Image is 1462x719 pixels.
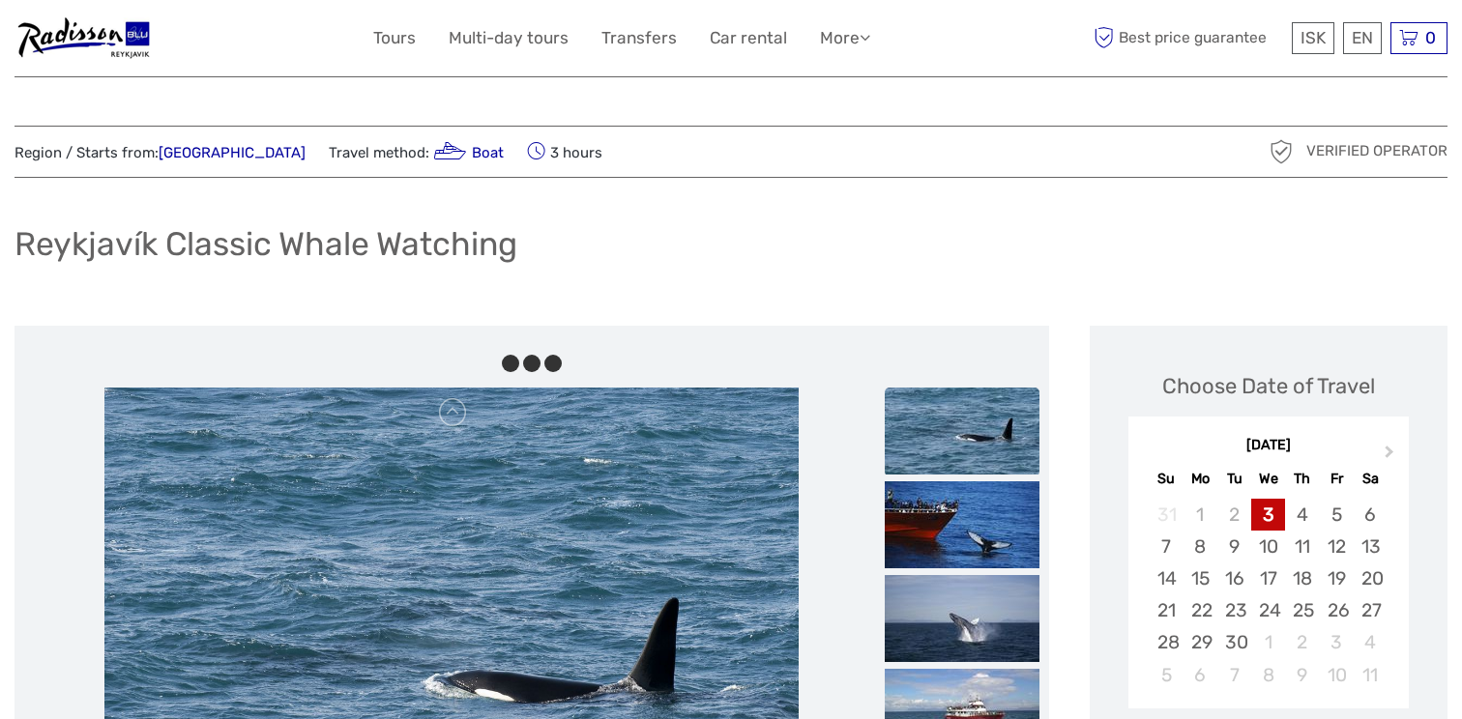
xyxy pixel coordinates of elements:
[1285,594,1319,626] div: Choose Thursday, September 25th, 2025
[1266,136,1297,167] img: verified_operator_grey_128.png
[1320,626,1354,658] div: Choose Friday, October 3rd, 2025
[1251,531,1285,562] div: Choose Wednesday, September 10th, 2025
[1217,659,1251,691] div: Choose Tuesday, October 7th, 2025
[1354,626,1388,658] div: Choose Saturday, October 4th, 2025
[1251,499,1285,531] div: Choose Wednesday, September 3rd, 2025
[1217,499,1251,531] div: Not available Tuesday, September 2nd, 2025
[1184,562,1217,594] div: Choose Monday, September 15th, 2025
[1184,626,1217,658] div: Choose Monday, September 29th, 2025
[449,24,569,52] a: Multi-day tours
[1251,594,1285,626] div: Choose Wednesday, September 24th, 2025
[1184,499,1217,531] div: Not available Monday, September 1st, 2025
[1184,531,1217,562] div: Choose Monday, September 8th, 2025
[1251,659,1285,691] div: Choose Wednesday, October 8th, 2025
[1184,466,1217,492] div: Mo
[1162,371,1375,401] div: Choose Date of Travel
[1251,466,1285,492] div: We
[1285,499,1319,531] div: Choose Thursday, September 4th, 2025
[159,144,306,161] a: [GEOGRAPHIC_DATA]
[1376,441,1407,472] button: Next Month
[601,24,677,52] a: Transfers
[1134,499,1403,691] div: month 2025-09
[1354,562,1388,594] div: Choose Saturday, September 20th, 2025
[1217,594,1251,626] div: Choose Tuesday, September 23rd, 2025
[1320,594,1354,626] div: Choose Friday, September 26th, 2025
[1354,531,1388,562] div: Choose Saturday, September 13th, 2025
[1320,499,1354,531] div: Choose Friday, September 5th, 2025
[1251,626,1285,658] div: Choose Wednesday, October 1st, 2025
[1217,626,1251,658] div: Choose Tuesday, September 30th, 2025
[1354,466,1388,492] div: Sa
[15,14,152,62] img: 344-13b1ddd5-6d03-4bc9-8ab7-46461a61a986_logo_small.jpg
[1150,562,1184,594] div: Choose Sunday, September 14th, 2025
[1090,22,1288,54] span: Best price guarantee
[1285,531,1319,562] div: Choose Thursday, September 11th, 2025
[1285,626,1319,658] div: Choose Thursday, October 2nd, 2025
[1128,436,1410,456] div: [DATE]
[1320,466,1354,492] div: Fr
[1217,562,1251,594] div: Choose Tuesday, September 16th, 2025
[1285,659,1319,691] div: Choose Thursday, October 9th, 2025
[1150,466,1184,492] div: Su
[1150,594,1184,626] div: Choose Sunday, September 21st, 2025
[1354,659,1388,691] div: Choose Saturday, October 11th, 2025
[1354,499,1388,531] div: Choose Saturday, September 6th, 2025
[1150,531,1184,562] div: Choose Sunday, September 7th, 2025
[1422,28,1439,47] span: 0
[1320,531,1354,562] div: Choose Friday, September 12th, 2025
[885,388,1039,475] img: 6d37306c15634e67ab4ac0c0b8372f46_slider_thumbnail.jpg
[429,144,504,161] a: Boat
[885,481,1039,568] img: 8aba2a7a3dd946108054f122da038a08_slider_thumbnail.jpg
[1251,562,1285,594] div: Choose Wednesday, September 17th, 2025
[373,24,416,52] a: Tours
[329,138,504,165] span: Travel method:
[527,138,602,165] span: 3 hours
[1320,562,1354,594] div: Choose Friday, September 19th, 2025
[820,24,870,52] a: More
[1354,594,1388,626] div: Choose Saturday, September 27th, 2025
[1285,466,1319,492] div: Th
[710,24,787,52] a: Car rental
[1217,466,1251,492] div: Tu
[1217,531,1251,562] div: Choose Tuesday, September 9th, 2025
[1184,659,1217,691] div: Choose Monday, October 6th, 2025
[1343,22,1382,54] div: EN
[15,143,306,163] span: Region / Starts from:
[1306,141,1447,161] span: Verified Operator
[15,224,517,264] h1: Reykjavík Classic Whale Watching
[1150,659,1184,691] div: Choose Sunday, October 5th, 2025
[1150,499,1184,531] div: Not available Sunday, August 31st, 2025
[1320,659,1354,691] div: Choose Friday, October 10th, 2025
[1150,626,1184,658] div: Choose Sunday, September 28th, 2025
[1184,594,1217,626] div: Choose Monday, September 22nd, 2025
[885,575,1039,662] img: d8cf1a197b4d4df9a666b06b5cb317ef_slider_thumbnail.jpg
[1285,562,1319,594] div: Choose Thursday, September 18th, 2025
[1301,28,1326,47] span: ISK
